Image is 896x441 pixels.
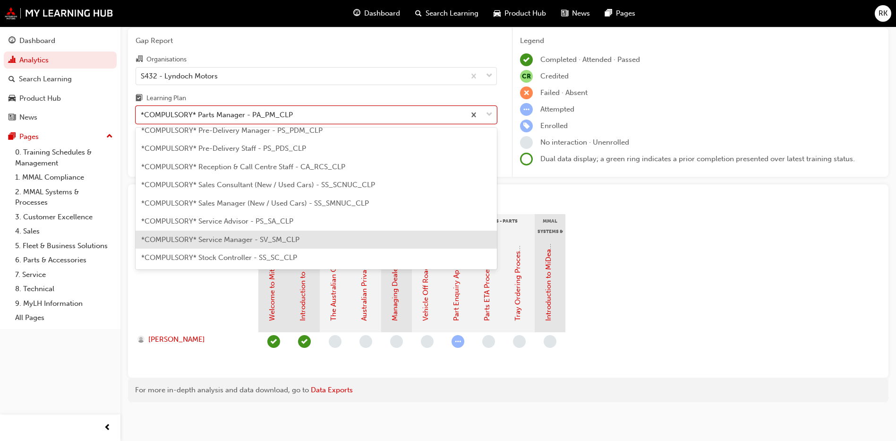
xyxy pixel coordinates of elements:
[11,224,117,239] a: 4. Sales
[267,335,280,348] span: learningRecordVerb_COMPLETE-icon
[535,214,565,238] div: MMAL Systems & Processes - General
[141,70,218,81] div: S432 - Lyndoch Motors
[329,335,341,348] span: learningRecordVerb_NONE-icon
[141,181,375,189] span: *COMPULSORY* Sales Consultant (New / Used Cars) - SS_SCNUC_CLP
[605,8,612,19] span: pages-icon
[494,8,501,19] span: car-icon
[19,112,37,123] div: News
[9,95,16,103] span: car-icon
[19,35,55,46] div: Dashboard
[141,163,345,171] span: *COMPULSORY* Reception & Call Centre Staff - CA_RCS_CLP
[9,113,16,122] span: news-icon
[4,128,117,146] button: Pages
[520,35,881,46] div: Legend
[544,335,556,348] span: learningRecordVerb_NONE-icon
[136,55,143,64] span: organisation-icon
[875,5,891,22] button: RK
[9,37,16,45] span: guage-icon
[11,311,117,325] a: All Pages
[415,8,422,19] span: search-icon
[146,94,186,103] div: Learning Plan
[520,103,533,116] span: learningRecordVerb_ATTEMPT-icon
[520,86,533,99] span: learningRecordVerb_FAIL-icon
[141,217,293,225] span: *COMPULSORY* Service Advisor - PS_SA_CLP
[4,70,117,88] a: Search Learning
[616,8,635,19] span: Pages
[136,35,497,46] span: Gap Report
[554,4,597,23] a: news-iconNews
[11,282,117,296] a: 8. Technical
[146,55,187,64] div: Organisations
[540,155,855,163] span: Dual data display; a green ring indicates a prior completion presented over latest training status.
[520,70,533,83] span: null-icon
[426,8,478,19] span: Search Learning
[141,253,297,262] span: *COMPULSORY* Stock Controller - SS_SC_CLP
[106,130,113,143] span: up-icon
[486,109,493,121] span: down-icon
[11,170,117,185] a: 1. MMAL Compliance
[540,88,588,97] span: Failed · Absent
[364,8,400,19] span: Dashboard
[141,110,293,121] div: *COMPULSORY* Parts Manager - PA_PM_CLP
[540,121,568,130] span: Enrolled
[141,144,306,153] span: *COMPULSORY* Pre-Delivery Staff - PS_PDS_CLP
[11,145,117,170] a: 0. Training Schedules & Management
[486,4,554,23] a: car-iconProduct Hub
[353,8,360,19] span: guage-icon
[11,296,117,311] a: 9. MyLH Information
[4,109,117,126] a: News
[452,335,464,348] span: learningRecordVerb_ATTEMPT-icon
[346,4,408,23] a: guage-iconDashboard
[390,335,403,348] span: learningRecordVerb_NONE-icon
[408,4,486,23] a: search-iconSearch Learning
[540,55,640,64] span: Completed · Attended · Passed
[597,4,643,23] a: pages-iconPages
[520,120,533,132] span: learningRecordVerb_ENROLL-icon
[19,93,61,104] div: Product Hub
[148,334,205,345] span: [PERSON_NAME]
[520,53,533,66] span: learningRecordVerb_COMPLETE-icon
[359,335,372,348] span: learningRecordVerb_NONE-icon
[5,7,113,19] img: mmal
[135,385,881,396] div: For more in-depth analysis and data download, go to
[136,95,143,103] span: learningplan-icon
[11,268,117,282] a: 7. Service
[572,8,590,19] span: News
[513,335,526,348] span: learningRecordVerb_NONE-icon
[11,210,117,225] a: 3. Customer Excellence
[141,235,299,244] span: *COMPULSORY* Service Manager - SV_SM_CLP
[141,199,369,208] span: *COMPULSORY* Sales Manager (New / Used Cars) - SS_SMNUC_CLP
[104,422,111,434] span: prev-icon
[540,105,574,113] span: Attempted
[561,8,568,19] span: news-icon
[540,72,569,80] span: Credited
[298,335,311,348] span: learningRecordVerb_PASS-icon
[4,30,117,128] button: DashboardAnalyticsSearch LearningProduct HubNews
[9,56,16,65] span: chart-icon
[9,133,16,141] span: pages-icon
[311,386,353,394] a: Data Exports
[141,126,323,135] span: *COMPULSORY* Pre-Delivery Manager - PS_PDM_CLP
[9,75,15,84] span: search-icon
[4,32,117,50] a: Dashboard
[486,70,493,82] span: down-icon
[4,52,117,69] a: Analytics
[482,335,495,348] span: learningRecordVerb_NONE-icon
[421,335,434,348] span: learningRecordVerb_NONE-icon
[4,90,117,107] a: Product Hub
[11,239,117,253] a: 5. Fleet & Business Solutions
[504,8,546,19] span: Product Hub
[19,74,72,85] div: Search Learning
[540,138,629,147] span: No interaction · Unenrolled
[137,334,249,345] a: [PERSON_NAME]
[11,253,117,268] a: 6. Parts & Accessories
[879,8,887,19] span: RK
[520,136,533,149] span: learningRecordVerb_NONE-icon
[19,131,39,142] div: Pages
[544,222,553,321] a: Introduction to MiDealerAssist
[11,185,117,210] a: 2. MMAL Systems & Processes
[483,237,491,321] a: Parts ETA Process - Video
